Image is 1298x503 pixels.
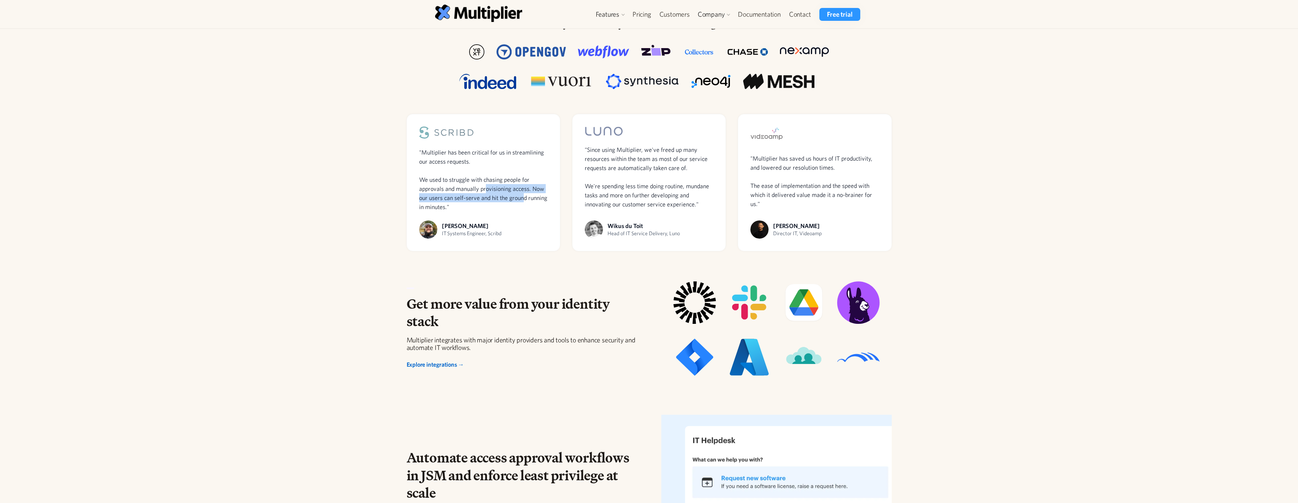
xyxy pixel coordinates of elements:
a: Customers [655,8,694,21]
div: [PERSON_NAME] [773,222,822,230]
img: Company logo [496,44,565,59]
div: Features [592,8,628,21]
a: Explore integrations → [407,361,464,368]
div: Multiplier integrates with major identity providers and tools to enhance security and automate IT... [407,336,637,351]
img: Company logo [578,44,629,59]
a: Pricing [628,8,655,21]
img: Company logo [743,74,814,89]
img: Company logo [528,74,594,89]
img: Company logo [459,74,516,89]
a: Contact [785,8,815,21]
a: Free trial [819,8,860,21]
div: "Multiplier has saved us hours of IT productivity, and lowered our resolution times. The ease of ... [750,154,879,208]
a: Documentation [734,8,784,21]
img: Integration icon [783,281,825,323]
div: IT Systems Engineer, Scribd [442,230,501,237]
img: Company logo [641,44,671,59]
img: Company logo [691,74,731,89]
img: Integration icon [728,336,770,378]
img: Integration icon [783,336,825,378]
div: [PERSON_NAME] [442,222,501,230]
div: Features [596,10,619,19]
div: "Since using Multiplier, we've freed up many resources within the team as most of our service req... [585,145,713,209]
img: Company logo [469,44,484,59]
img: Integration icon [837,336,880,378]
img: Integration icon [837,281,880,324]
span: "Multiplier has been critical for us in streamlining our access requests. We used to struggle wit... [419,149,547,210]
img: Integration icon [673,281,716,324]
div: Director IT, Videoamp [773,230,822,237]
img: Company logo [728,44,768,59]
div: Company [694,8,734,21]
div: Company [698,10,725,19]
div: Head of IT Service Delivery, Luno [608,230,680,237]
img: Integration icon [673,336,716,378]
img: Company logo [606,74,678,89]
h2: Get more value from your identity stack [407,295,637,331]
img: Integration icon [728,281,770,323]
h2: Automate access approval workflows in JSM and enforce least privilege at scale [407,449,637,502]
div: Wikus du Toit [608,222,680,230]
img: Company logo [780,47,829,57]
img: Company logo [683,44,716,59]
